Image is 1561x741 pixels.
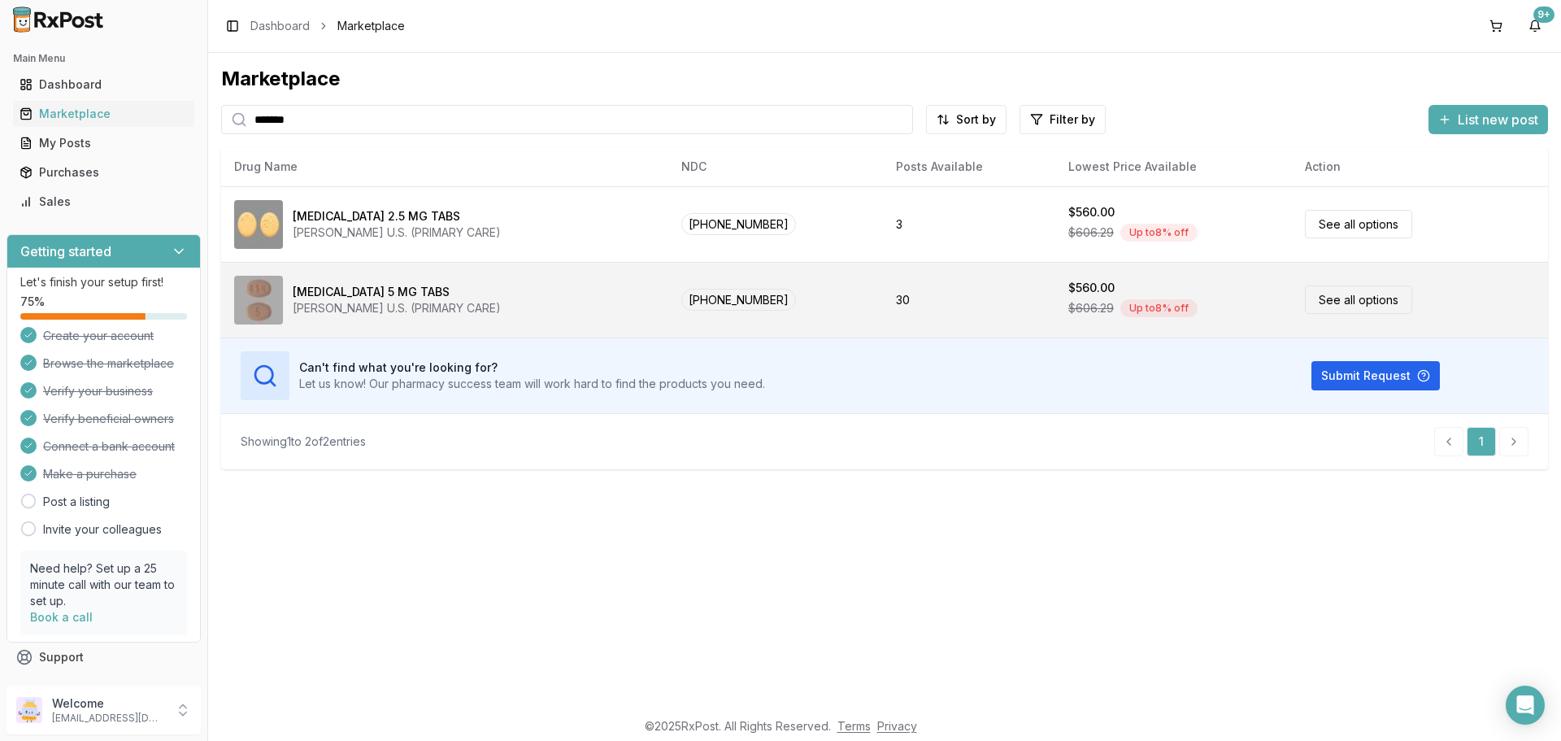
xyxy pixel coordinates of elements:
[681,213,796,235] span: [PHONE_NUMBER]
[30,560,177,609] p: Need help? Set up a 25 minute call with our team to set up.
[1068,280,1115,296] div: $560.00
[1020,105,1106,134] button: Filter by
[13,187,194,216] a: Sales
[20,164,188,181] div: Purchases
[883,262,1055,338] td: 30
[877,719,917,733] a: Privacy
[7,130,201,156] button: My Posts
[20,76,188,93] div: Dashboard
[43,328,154,344] span: Create your account
[1458,110,1538,129] span: List new post
[1311,361,1440,390] button: Submit Request
[1467,427,1496,456] a: 1
[13,99,194,129] a: Marketplace
[43,494,110,510] a: Post a listing
[13,52,194,65] h2: Main Menu
[1506,686,1545,725] div: Open Intercom Messenger
[234,200,283,249] img: Eliquis 2.5 MG TABS
[1428,105,1548,134] button: List new post
[7,643,201,672] button: Support
[1068,300,1114,316] span: $606.29
[956,111,996,128] span: Sort by
[241,434,366,450] div: Showing 1 to 2 of 2 entries
[1434,427,1528,456] nav: pagination
[1292,147,1548,186] th: Action
[221,66,1548,92] div: Marketplace
[1120,299,1198,317] div: Up to 8 % off
[39,678,94,695] span: Feedback
[299,376,765,392] p: Let us know! Our pharmacy success team will work hard to find the products you need.
[20,242,111,261] h3: Getting started
[7,7,111,33] img: RxPost Logo
[293,284,450,300] div: [MEDICAL_DATA] 5 MG TABS
[1050,111,1095,128] span: Filter by
[883,147,1055,186] th: Posts Available
[234,276,283,325] img: Eliquis 5 MG TABS
[1068,204,1115,220] div: $560.00
[221,147,668,186] th: Drug Name
[337,18,405,34] span: Marketplace
[7,72,201,98] button: Dashboard
[668,147,883,186] th: NDC
[20,294,45,310] span: 75 %
[883,186,1055,262] td: 3
[43,383,153,399] span: Verify your business
[299,360,765,376] h3: Can't find what you're looking for?
[7,101,201,127] button: Marketplace
[43,521,162,538] a: Invite your colleagues
[250,18,405,34] nav: breadcrumb
[16,697,42,723] img: User avatar
[20,106,188,122] div: Marketplace
[7,189,201,215] button: Sales
[1068,224,1114,241] span: $606.29
[43,438,175,455] span: Connect a bank account
[837,719,871,733] a: Terms
[293,208,460,224] div: [MEDICAL_DATA] 2.5 MG TABS
[20,274,187,290] p: Let's finish your setup first!
[13,70,194,99] a: Dashboard
[7,159,201,185] button: Purchases
[1533,7,1554,23] div: 9+
[1428,113,1548,129] a: List new post
[13,158,194,187] a: Purchases
[250,18,310,34] a: Dashboard
[1055,147,1293,186] th: Lowest Price Available
[13,129,194,158] a: My Posts
[1120,224,1198,242] div: Up to 8 % off
[30,610,93,624] a: Book a call
[20,135,188,151] div: My Posts
[52,712,165,725] p: [EMAIL_ADDRESS][DOMAIN_NAME]
[293,300,501,316] div: [PERSON_NAME] U.S. (PRIMARY CARE)
[1522,13,1548,39] button: 9+
[1305,210,1412,238] a: See all options
[43,466,137,482] span: Make a purchase
[52,695,165,712] p: Welcome
[43,355,174,372] span: Browse the marketplace
[681,289,796,311] span: [PHONE_NUMBER]
[20,194,188,210] div: Sales
[43,411,174,427] span: Verify beneficial owners
[293,224,501,241] div: [PERSON_NAME] U.S. (PRIMARY CARE)
[7,672,201,701] button: Feedback
[926,105,1007,134] button: Sort by
[1305,286,1412,314] a: See all options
